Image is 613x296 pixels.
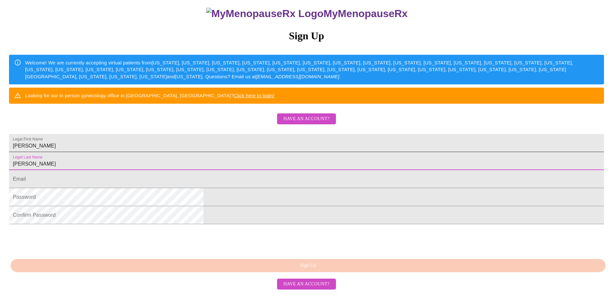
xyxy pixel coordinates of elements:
span: Have an account? [283,280,330,288]
em: [EMAIL_ADDRESS][DOMAIN_NAME] [256,74,339,79]
h3: MyMenopauseRx [10,8,604,20]
button: Have an account? [277,279,336,290]
iframe: reCAPTCHA [9,227,107,253]
a: Have an account? [275,120,338,126]
span: Have an account? [283,115,330,123]
a: Have an account? [275,281,338,286]
img: MyMenopauseRx Logo [206,8,323,20]
div: Welcome! We are currently accepting virtual patients from [US_STATE], [US_STATE], [US_STATE], [US... [25,57,599,82]
div: Looking for our in person gynecology office in [GEOGRAPHIC_DATA], [GEOGRAPHIC_DATA]? [25,90,274,101]
h3: Sign Up [9,30,604,42]
a: Click here to login! [234,93,274,98]
button: Have an account? [277,113,336,125]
